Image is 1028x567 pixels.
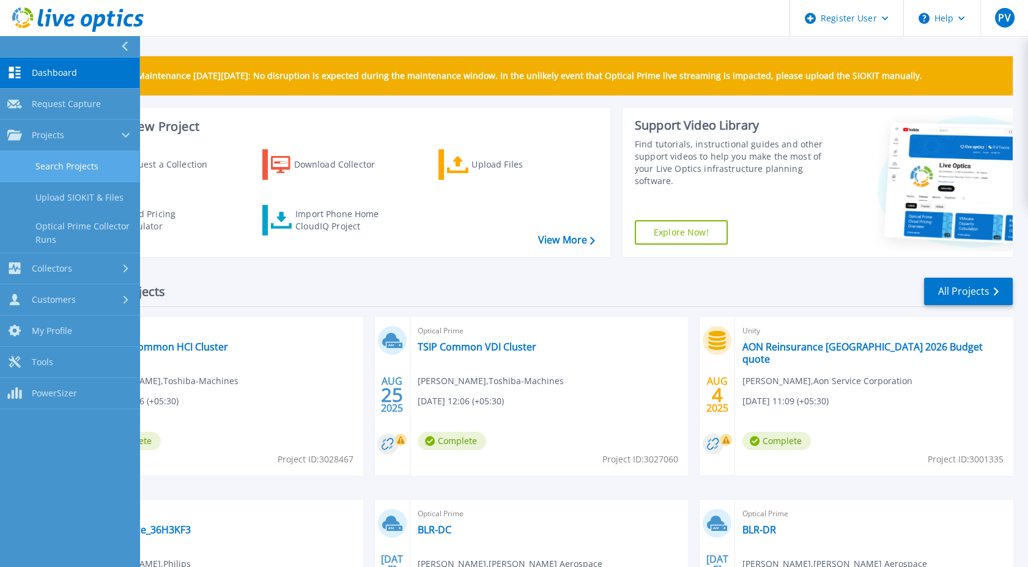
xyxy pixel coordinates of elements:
span: Optical Prime [418,324,681,338]
div: Find tutorials, instructional guides and other support videos to help you make the most of your L... [635,138,832,187]
span: [DATE] 11:09 (+05:30) [742,395,829,408]
a: BLR-DR [742,524,776,536]
span: Complete [742,432,811,450]
span: Optical Prime [92,324,355,338]
p: Scheduled Maintenance [DATE][DATE]: No disruption is expected during the maintenance window. In t... [91,71,922,81]
div: AUG 2025 [706,372,729,417]
div: Import Phone Home CloudIQ Project [295,208,391,232]
span: [DATE] 12:06 (+05:30) [418,395,504,408]
div: Cloud Pricing Calculator [120,208,218,232]
a: TSIP Common VDI Cluster [418,341,536,353]
span: Request Capture [32,98,101,109]
span: Optical Prime [418,507,681,521]
a: View More [538,234,595,246]
a: Explore Now! [635,220,728,245]
span: Optical Prime [742,507,1005,521]
span: Customers [32,294,76,305]
span: PV [998,13,1010,23]
span: Complete [418,432,486,450]
a: Toshiba Common HCI Cluster [92,341,228,353]
h3: Start a New Project [87,120,594,133]
span: PowerSizer [32,388,77,399]
span: [PERSON_NAME] , Toshiba-Machines [418,374,564,388]
a: AON Reinsurance [GEOGRAPHIC_DATA] 2026 Budget quote [742,341,1005,365]
div: Request a Collection [122,152,220,177]
span: PowerStore [92,507,355,521]
span: Tools [32,357,53,368]
span: 25 [381,390,403,400]
span: Project ID: 3028467 [278,453,353,466]
span: My Profile [32,325,72,336]
span: [PERSON_NAME] , Aon Service Corporation [742,374,912,388]
div: Upload Files [471,152,569,177]
div: Download Collector [294,152,392,177]
a: Request a Collection [87,149,223,180]
span: Collectors [32,263,72,274]
a: Cloud Pricing Calculator [87,205,223,235]
a: Download Collector [262,149,399,180]
a: Powerstore_36H3KF3 [92,524,191,536]
span: 4 [712,390,723,400]
span: Unity [742,324,1005,338]
span: Dashboard [32,67,77,78]
span: Project ID: 3001335 [928,453,1004,466]
span: [PERSON_NAME] , Toshiba-Machines [92,374,239,388]
div: AUG 2025 [380,372,404,417]
span: Project ID: 3027060 [602,453,678,466]
a: BLR-DC [418,524,451,536]
span: Projects [32,130,64,141]
div: Support Video Library [635,117,832,133]
a: All Projects [924,278,1013,305]
a: Upload Files [438,149,575,180]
